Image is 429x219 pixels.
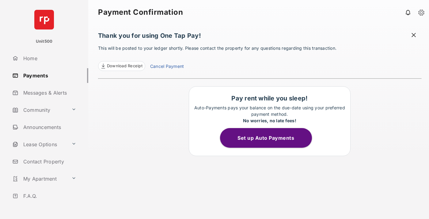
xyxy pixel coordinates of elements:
a: My Apartment [10,171,69,186]
a: Payments [10,68,88,83]
img: svg+xml;base64,PHN2ZyB4bWxucz0iaHR0cDovL3d3dy53My5vcmcvMjAwMC9zdmciIHdpZHRoPSI2NCIgaGVpZ2h0PSI2NC... [34,10,54,29]
a: Announcements [10,120,88,135]
a: Download Receipt [98,61,145,71]
a: Set up Auto Payments [220,135,319,141]
span: Download Receipt [107,63,142,69]
div: No worries, no late fees! [192,117,347,124]
a: Community [10,103,69,117]
strong: Payment Confirmation [98,9,183,16]
button: Set up Auto Payments [220,128,312,148]
a: Home [10,51,88,66]
p: Unit500 [36,38,53,45]
h1: Thank you for using One Tap Pay! [98,32,422,42]
p: This will be posted to your ledger shortly. Please contact the property for any questions regardi... [98,45,422,71]
a: Contact Property [10,154,88,169]
a: Messages & Alerts [10,85,88,100]
p: Auto-Payments pays your balance on the due-date using your preferred payment method. [192,104,347,124]
a: Cancel Payment [150,63,184,71]
a: F.A.Q. [10,189,88,203]
h1: Pay rent while you sleep! [192,95,347,102]
a: Lease Options [10,137,69,152]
